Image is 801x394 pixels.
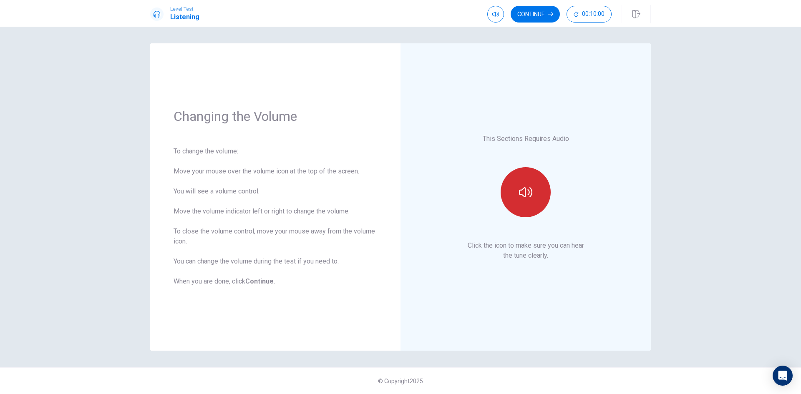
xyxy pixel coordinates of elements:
[773,366,793,386] div: Open Intercom Messenger
[174,146,377,286] div: To change the volume: Move your mouse over the volume icon at the top of the screen. You will see...
[378,378,423,384] span: © Copyright 2025
[483,134,569,144] p: This Sections Requires Audio
[174,108,377,125] h1: Changing the Volume
[567,6,612,23] button: 00:10:00
[511,6,560,23] button: Continue
[468,241,584,261] p: Click the icon to make sure you can hear the tune clearly.
[170,6,199,12] span: Level Test
[582,11,605,18] span: 00:10:00
[245,277,274,285] b: Continue
[170,12,199,22] h1: Listening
